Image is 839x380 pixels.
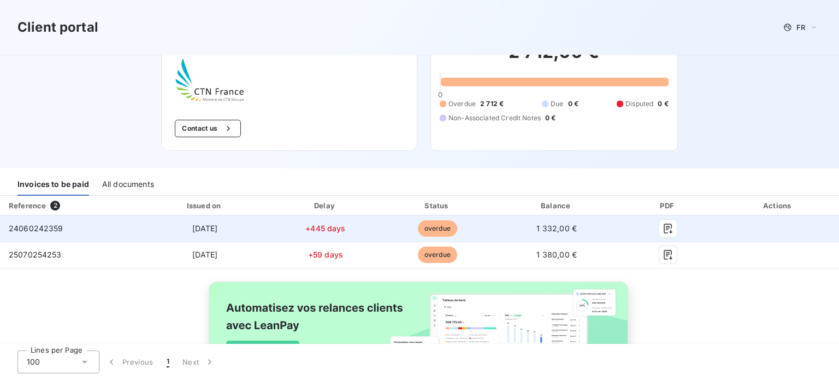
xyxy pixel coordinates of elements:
[448,99,476,109] span: Overdue
[308,250,343,259] span: +59 days
[102,173,154,196] div: All documents
[418,247,457,263] span: overdue
[167,356,169,367] span: 1
[192,250,218,259] span: [DATE]
[497,200,617,211] div: Balance
[719,200,837,211] div: Actions
[440,41,669,74] h2: 2 712,00 €
[418,220,457,237] span: overdue
[175,57,245,102] img: Company logo
[438,90,442,99] span: 0
[176,350,222,373] button: Next
[625,99,653,109] span: Disputed
[273,200,379,211] div: Delay
[545,113,556,123] span: 0 €
[658,99,668,109] span: 0 €
[50,201,60,211] span: 2
[9,224,63,233] span: 24060242359
[27,356,40,367] span: 100
[551,99,563,109] span: Due
[480,99,504,109] span: 2 712 €
[141,200,268,211] div: Issued on
[568,99,578,109] span: 0 €
[192,224,218,233] span: [DATE]
[9,201,46,210] div: Reference
[382,200,492,211] div: Status
[621,200,715,211] div: PDF
[99,350,160,373] button: Previous
[17,17,98,37] h3: Client portal
[796,23,805,32] span: FR
[448,113,541,123] span: Non-Associated Credit Notes
[17,173,89,196] div: Invoices to be paid
[175,120,241,137] button: Contact us
[536,250,577,259] span: 1 380,00 €
[160,350,176,373] button: 1
[536,224,577,233] span: 1 332,00 €
[9,250,62,259] span: 25070254253
[305,224,345,233] span: +445 days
